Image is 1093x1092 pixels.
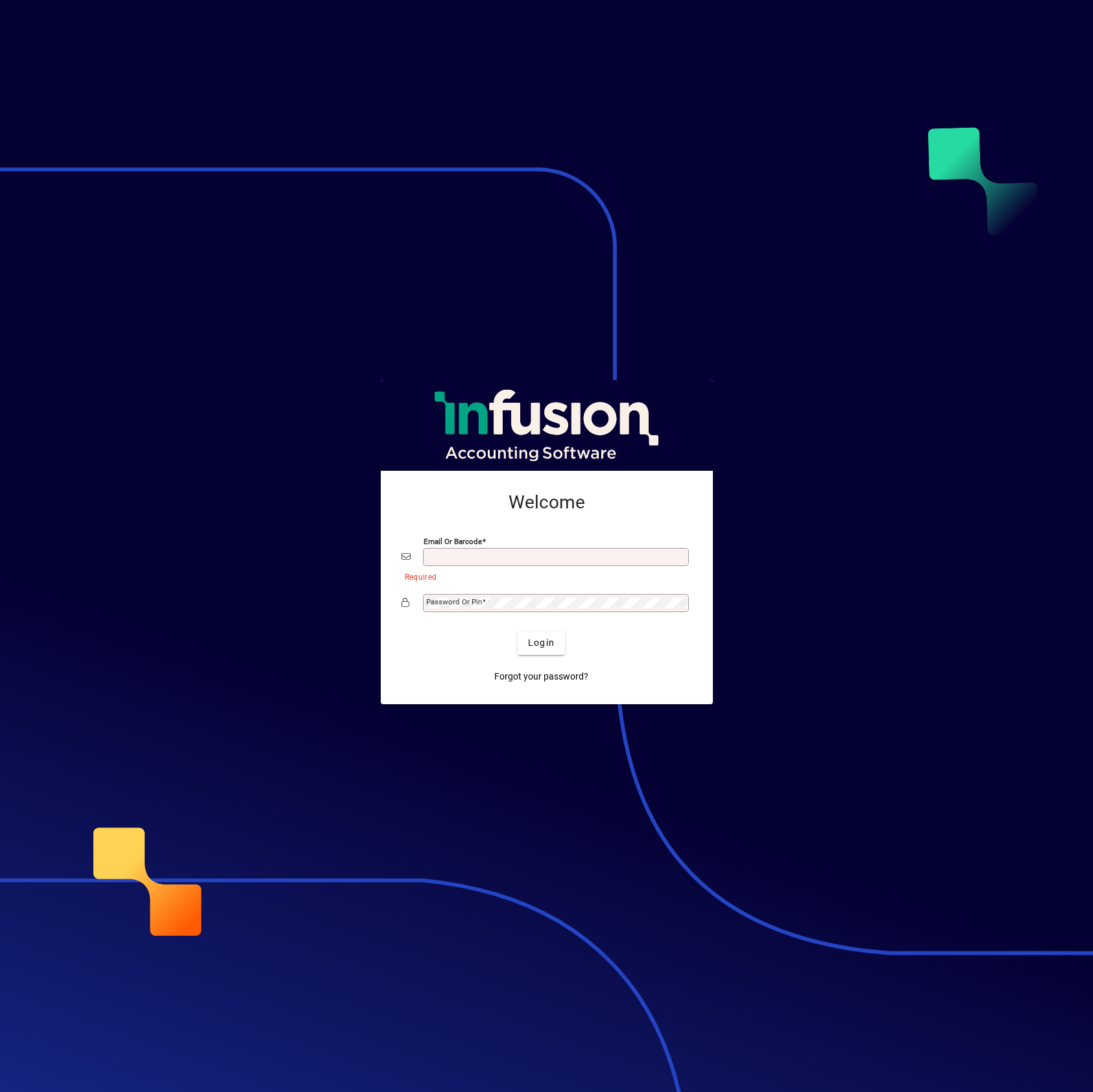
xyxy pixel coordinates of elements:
mat-error: Required [405,569,682,583]
span: Login [528,636,555,650]
mat-label: Password or Pin [426,597,482,606]
span: Forgot your password? [494,670,588,683]
a: Forgot your password? [489,665,594,689]
h2: Welcome [402,492,692,514]
mat-label: Email or Barcode [424,536,482,545]
button: Login [518,632,565,655]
